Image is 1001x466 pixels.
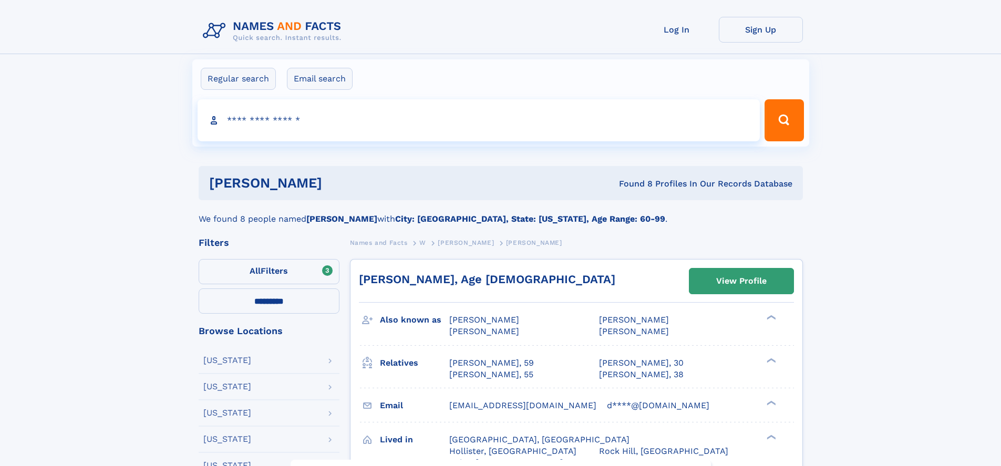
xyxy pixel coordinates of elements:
[765,99,803,141] button: Search Button
[199,326,339,336] div: Browse Locations
[599,315,669,325] span: [PERSON_NAME]
[764,433,777,440] div: ❯
[198,99,760,141] input: search input
[419,239,426,246] span: W
[203,435,251,443] div: [US_STATE]
[287,68,353,90] label: Email search
[599,369,684,380] a: [PERSON_NAME], 38
[306,214,377,224] b: [PERSON_NAME]
[203,356,251,365] div: [US_STATE]
[438,239,494,246] span: [PERSON_NAME]
[359,273,615,286] a: [PERSON_NAME], Age [DEMOGRAPHIC_DATA]
[395,214,665,224] b: City: [GEOGRAPHIC_DATA], State: [US_STATE], Age Range: 60-99
[250,266,261,276] span: All
[209,177,471,190] h1: [PERSON_NAME]
[506,239,562,246] span: [PERSON_NAME]
[599,326,669,336] span: [PERSON_NAME]
[599,357,684,369] a: [PERSON_NAME], 30
[380,354,449,372] h3: Relatives
[449,326,519,336] span: [PERSON_NAME]
[199,17,350,45] img: Logo Names and Facts
[199,200,803,225] div: We found 8 people named with .
[449,369,533,380] a: [PERSON_NAME], 55
[438,236,494,249] a: [PERSON_NAME]
[449,446,576,456] span: Hollister, [GEOGRAPHIC_DATA]
[449,357,534,369] a: [PERSON_NAME], 59
[449,434,630,444] span: [GEOGRAPHIC_DATA], [GEOGRAPHIC_DATA]
[470,178,792,190] div: Found 8 Profiles In Our Records Database
[350,236,408,249] a: Names and Facts
[599,446,728,456] span: Rock Hill, [GEOGRAPHIC_DATA]
[764,399,777,406] div: ❯
[449,315,519,325] span: [PERSON_NAME]
[199,259,339,284] label: Filters
[199,238,339,247] div: Filters
[203,409,251,417] div: [US_STATE]
[764,314,777,321] div: ❯
[764,357,777,364] div: ❯
[380,397,449,415] h3: Email
[716,269,767,293] div: View Profile
[203,382,251,391] div: [US_STATE]
[449,400,596,410] span: [EMAIL_ADDRESS][DOMAIN_NAME]
[719,17,803,43] a: Sign Up
[635,17,719,43] a: Log In
[419,236,426,249] a: W
[689,268,793,294] a: View Profile
[380,431,449,449] h3: Lived in
[380,311,449,329] h3: Also known as
[201,68,276,90] label: Regular search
